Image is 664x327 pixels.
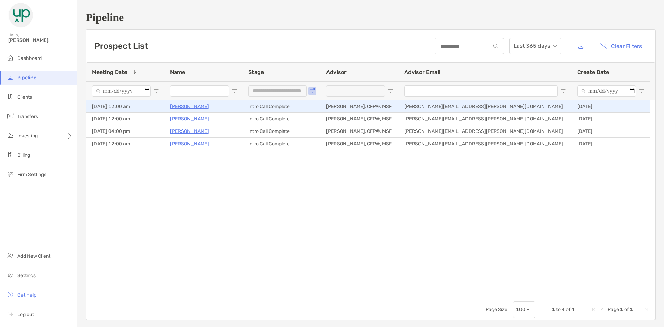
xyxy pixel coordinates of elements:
[17,113,38,119] span: Transfers
[94,41,148,51] h3: Prospect List
[594,38,647,54] button: Clear Filters
[571,307,574,312] span: 4
[243,100,321,112] div: Intro Call Complete
[170,102,209,111] a: [PERSON_NAME]
[399,138,572,150] div: [PERSON_NAME][EMAIL_ADDRESS][PERSON_NAME][DOMAIN_NAME]
[513,301,535,318] div: Page Size
[6,54,15,62] img: dashboard icon
[639,88,644,94] button: Open Filter Menu
[591,307,597,312] div: First Page
[516,307,525,312] div: 100
[8,3,33,28] img: Zoe Logo
[493,44,498,49] img: input icon
[92,85,151,97] input: Meeting Date Filter Input
[86,11,656,24] h1: Pipeline
[599,307,605,312] div: Previous Page
[552,307,555,312] span: 1
[86,125,165,137] div: [DATE] 04:00 pm
[92,69,127,75] span: Meeting Date
[86,113,165,125] div: [DATE] 12:00 am
[243,125,321,137] div: Intro Call Complete
[572,113,650,125] div: [DATE]
[572,138,650,150] div: [DATE]
[577,85,636,97] input: Create Date Filter Input
[170,69,185,75] span: Name
[6,271,15,279] img: settings icon
[399,125,572,137] div: [PERSON_NAME][EMAIL_ADDRESS][PERSON_NAME][DOMAIN_NAME]
[6,151,15,159] img: billing icon
[388,88,393,94] button: Open Filter Menu
[170,139,209,148] a: [PERSON_NAME]
[6,290,15,299] img: get-help icon
[572,100,650,112] div: [DATE]
[6,170,15,178] img: firm-settings icon
[17,133,38,139] span: Investing
[86,100,165,112] div: [DATE] 12:00 am
[399,100,572,112] div: [PERSON_NAME][EMAIL_ADDRESS][PERSON_NAME][DOMAIN_NAME]
[644,307,649,312] div: Last Page
[6,92,15,101] img: clients icon
[243,113,321,125] div: Intro Call Complete
[243,138,321,150] div: Intro Call Complete
[321,125,399,137] div: [PERSON_NAME], CFP®, MSF
[232,88,237,94] button: Open Filter Menu
[572,125,650,137] div: [DATE]
[514,38,557,54] span: Last 365 days
[6,73,15,81] img: pipeline icon
[399,113,572,125] div: [PERSON_NAME][EMAIL_ADDRESS][PERSON_NAME][DOMAIN_NAME]
[636,307,641,312] div: Next Page
[326,69,347,75] span: Advisor
[620,307,623,312] span: 1
[321,113,399,125] div: [PERSON_NAME], CFP®, MSF
[17,55,42,61] span: Dashboard
[404,85,558,97] input: Advisor Email Filter Input
[17,253,50,259] span: Add New Client
[248,69,264,75] span: Stage
[486,307,509,312] div: Page Size:
[6,310,15,318] img: logout icon
[6,131,15,139] img: investing icon
[404,69,440,75] span: Advisor Email
[608,307,619,312] span: Page
[310,88,315,94] button: Open Filter Menu
[17,152,30,158] span: Billing
[561,88,566,94] button: Open Filter Menu
[86,138,165,150] div: [DATE] 12:00 am
[577,69,609,75] span: Create Date
[17,273,36,279] span: Settings
[170,127,209,136] a: [PERSON_NAME]
[6,112,15,120] img: transfers icon
[8,37,73,43] span: [PERSON_NAME]!
[170,115,209,123] a: [PERSON_NAME]
[17,311,34,317] span: Log out
[562,307,565,312] span: 4
[154,88,159,94] button: Open Filter Menu
[17,75,36,81] span: Pipeline
[630,307,633,312] span: 1
[6,252,15,260] img: add_new_client icon
[556,307,561,312] span: to
[566,307,570,312] span: of
[170,85,229,97] input: Name Filter Input
[17,94,32,100] span: Clients
[321,100,399,112] div: [PERSON_NAME], CFP®, MSF
[17,172,46,178] span: Firm Settings
[321,138,399,150] div: [PERSON_NAME], CFP®, MSF
[624,307,629,312] span: of
[17,292,36,298] span: Get Help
